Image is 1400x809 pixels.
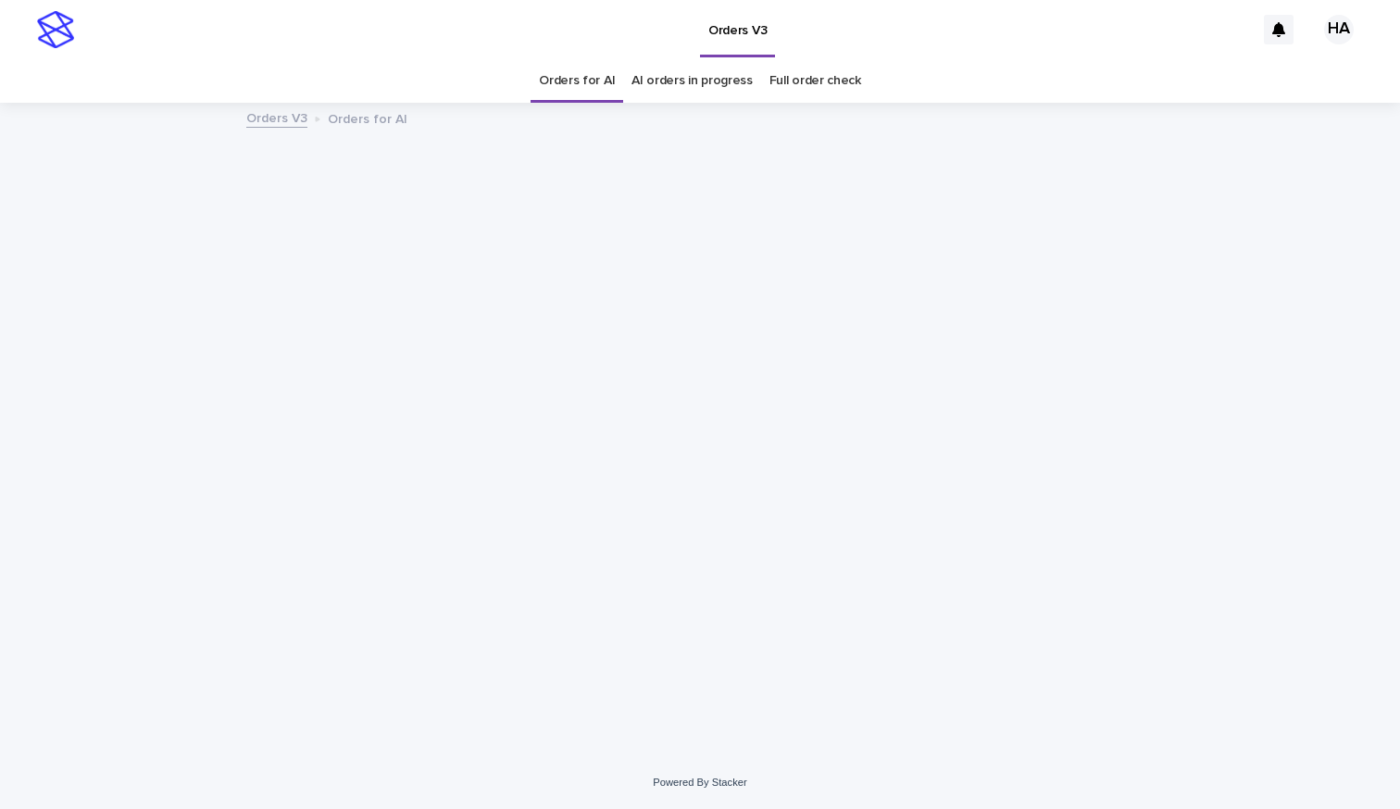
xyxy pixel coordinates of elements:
[769,59,861,103] a: Full order check
[1324,15,1354,44] div: HA
[539,59,615,103] a: Orders for AI
[37,11,74,48] img: stacker-logo-s-only.png
[246,106,307,128] a: Orders V3
[328,107,407,128] p: Orders for AI
[653,777,746,788] a: Powered By Stacker
[631,59,753,103] a: AI orders in progress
